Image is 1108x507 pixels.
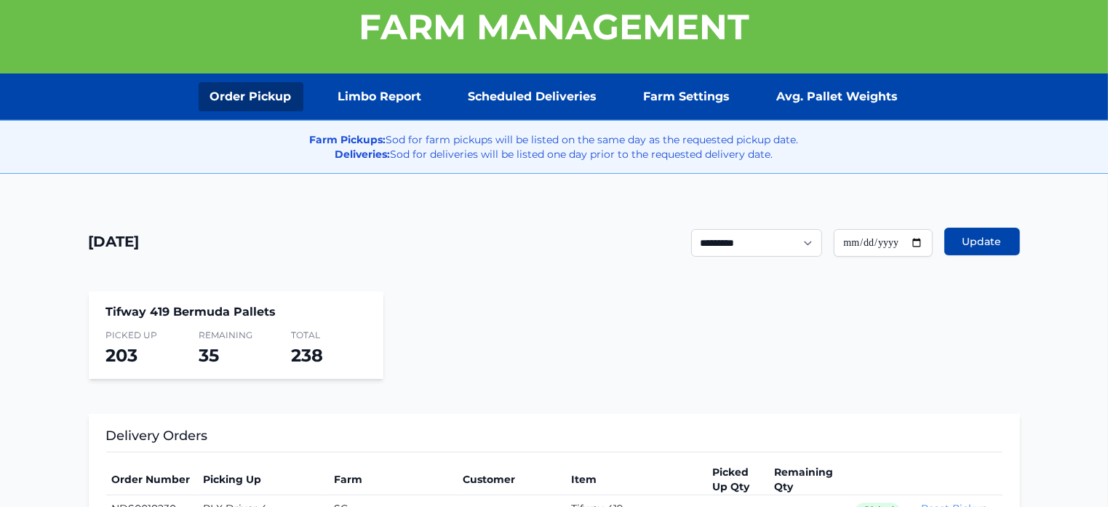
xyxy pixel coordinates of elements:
[632,82,742,111] a: Farm Settings
[328,464,457,495] th: Farm
[944,228,1020,255] button: Update
[327,82,434,111] a: Limbo Report
[457,82,609,111] a: Scheduled Deliveries
[707,464,769,495] th: Picked Up Qty
[197,464,327,495] th: Picking Up
[106,330,181,341] span: Picked Up
[457,464,565,495] th: Customer
[565,464,707,495] th: Item
[106,464,198,495] th: Order Number
[89,231,140,252] h1: [DATE]
[359,9,749,44] h1: Farm Management
[310,133,386,146] strong: Farm Pickups:
[199,82,303,111] a: Order Pickup
[106,303,366,321] h4: Tifway 419 Bermuda Pallets
[765,82,910,111] a: Avg. Pallet Weights
[106,345,138,366] span: 203
[291,330,366,341] span: Total
[962,234,1002,249] span: Update
[291,345,323,366] span: 238
[199,330,274,341] span: Remaining
[106,426,1003,452] h3: Delivery Orders
[199,345,219,366] span: 35
[335,148,391,161] strong: Deliveries:
[768,464,846,495] th: Remaining Qty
